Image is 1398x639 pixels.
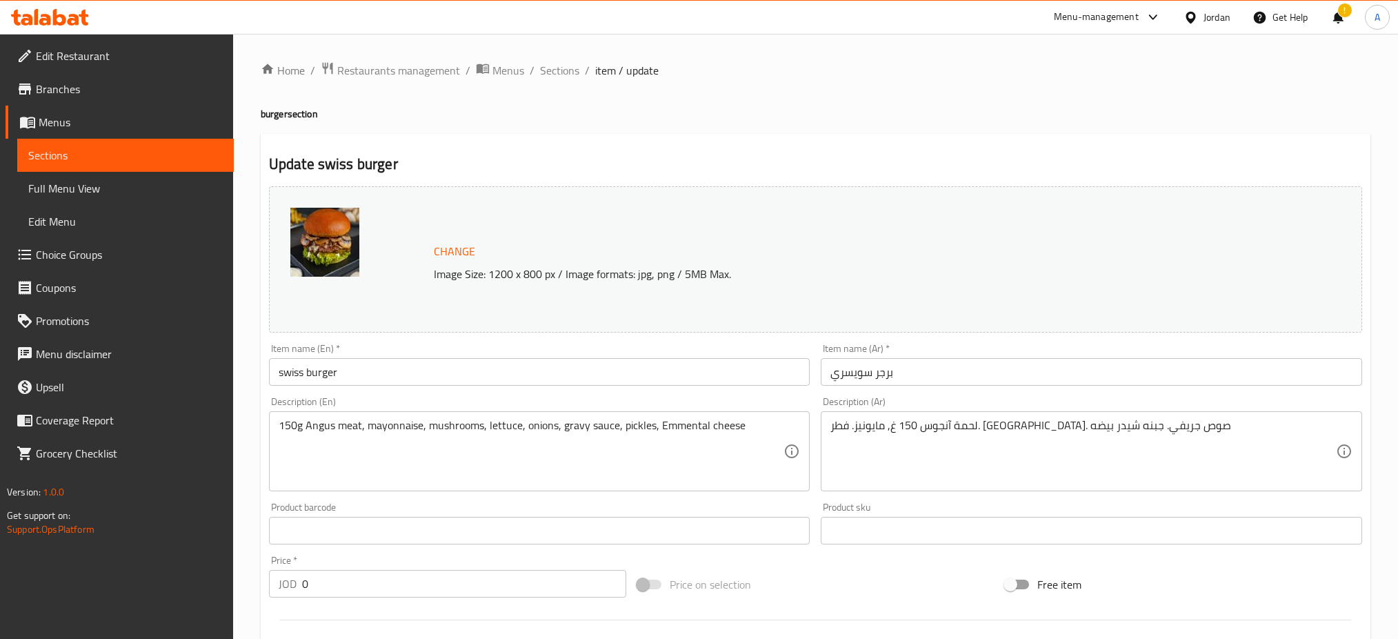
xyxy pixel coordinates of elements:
[6,72,234,106] a: Branches
[540,62,579,79] a: Sections
[492,62,524,79] span: Menus
[39,114,223,130] span: Menus
[7,483,41,501] span: Version:
[269,154,1362,175] h2: Update swiss burger
[7,520,94,538] a: Support.OpsPlatform
[36,48,223,64] span: Edit Restaurant
[310,62,315,79] li: /
[36,445,223,462] span: Grocery Checklist
[1375,10,1380,25] span: A
[279,419,784,484] textarea: 150g Angus meat, mayonnaise, mushrooms, lettuce, onions, gravy sauce, pickles, Emmental cheese
[6,337,234,371] a: Menu disclaimer
[36,412,223,429] span: Coverage Report
[821,517,1362,544] input: Please enter product sku
[7,507,70,524] span: Get support on:
[428,237,481,266] button: Change
[6,39,234,72] a: Edit Restaurant
[6,106,234,139] a: Menus
[585,62,590,79] li: /
[279,576,297,592] p: JOD
[670,576,751,593] span: Price on selection
[830,419,1336,484] textarea: لحمة آنجوس 150 غ, مايونيز. فطر. [GEOGRAPHIC_DATA]. صوص جريفي. جبنه شيدر بيضه
[28,180,223,197] span: Full Menu View
[1054,9,1139,26] div: Menu-management
[28,147,223,164] span: Sections
[1204,10,1230,25] div: Jordan
[269,517,810,544] input: Please enter product barcode
[428,266,1216,282] p: Image Size: 1200 x 800 px / Image formats: jpg, png / 5MB Max.
[434,242,475,262] span: Change
[36,313,223,329] span: Promotions
[43,483,64,501] span: 1.0.0
[261,107,1370,121] h4: burger section
[290,208,359,277] img: swiss_burger638665039598973097.jpg
[6,238,234,271] a: Choice Groups
[6,437,234,470] a: Grocery Checklist
[6,404,234,437] a: Coverage Report
[530,62,535,79] li: /
[6,304,234,337] a: Promotions
[821,358,1362,386] input: Enter name Ar
[261,62,305,79] a: Home
[17,172,234,205] a: Full Menu View
[17,139,234,172] a: Sections
[36,279,223,296] span: Coupons
[17,205,234,238] a: Edit Menu
[269,358,810,386] input: Enter name En
[337,62,460,79] span: Restaurants management
[595,62,659,79] span: item / update
[1037,576,1081,593] span: Free item
[28,213,223,230] span: Edit Menu
[36,346,223,362] span: Menu disclaimer
[36,81,223,97] span: Branches
[321,61,460,79] a: Restaurants management
[476,61,524,79] a: Menus
[466,62,470,79] li: /
[36,379,223,395] span: Upsell
[261,61,1370,79] nav: breadcrumb
[302,570,626,598] input: Please enter price
[6,271,234,304] a: Coupons
[6,371,234,404] a: Upsell
[36,246,223,263] span: Choice Groups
